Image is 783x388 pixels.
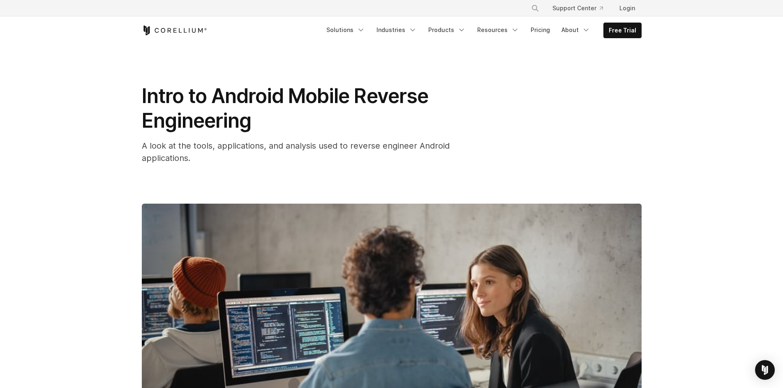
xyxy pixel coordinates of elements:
div: Navigation Menu [521,1,642,16]
a: Industries [372,23,422,37]
a: Support Center [546,1,610,16]
a: About [557,23,595,37]
a: Pricing [526,23,555,37]
a: Solutions [321,23,370,37]
a: Free Trial [604,23,641,38]
a: Resources [472,23,524,37]
span: A look at the tools, applications, and analysis used to reverse engineer Android applications. [142,141,450,163]
div: Navigation Menu [321,23,642,38]
div: Open Intercom Messenger [755,360,775,380]
a: Corellium Home [142,25,207,35]
button: Search [528,1,543,16]
a: Login [613,1,642,16]
span: Intro to Android Mobile Reverse Engineering [142,84,428,133]
a: Products [423,23,471,37]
